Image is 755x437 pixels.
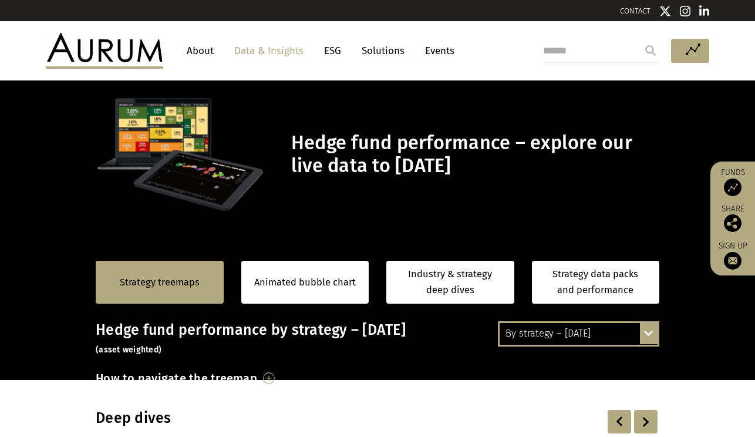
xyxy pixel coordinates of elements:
img: Access Funds [724,179,741,196]
a: About [181,40,220,62]
img: Twitter icon [659,5,671,17]
h3: Deep dives [96,409,508,427]
a: Funds [716,167,749,196]
a: Strategy data packs and performance [532,261,660,304]
img: Sign up to our newsletter [724,252,741,270]
a: Events [419,40,454,62]
input: Submit [639,39,662,62]
img: Aurum [46,33,163,68]
img: Share this post [724,214,741,232]
img: Instagram icon [680,5,690,17]
a: Data & Insights [228,40,309,62]
a: Animated bubble chart [254,275,356,290]
h3: Hedge fund performance by strategy – [DATE] [96,321,659,357]
a: Solutions [356,40,410,62]
a: Strategy treemaps [120,275,200,290]
small: (asset weighted) [96,345,161,355]
a: Sign up [716,241,749,270]
a: Industry & strategy deep dives [386,261,514,304]
img: Linkedin icon [699,5,710,17]
h1: Hedge fund performance – explore our live data to [DATE] [291,132,656,177]
h3: How to navigate the treemap [96,368,257,388]
a: ESG [318,40,347,62]
div: Share [716,205,749,232]
div: By strategy – [DATE] [500,323,658,344]
a: CONTACT [620,6,650,15]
